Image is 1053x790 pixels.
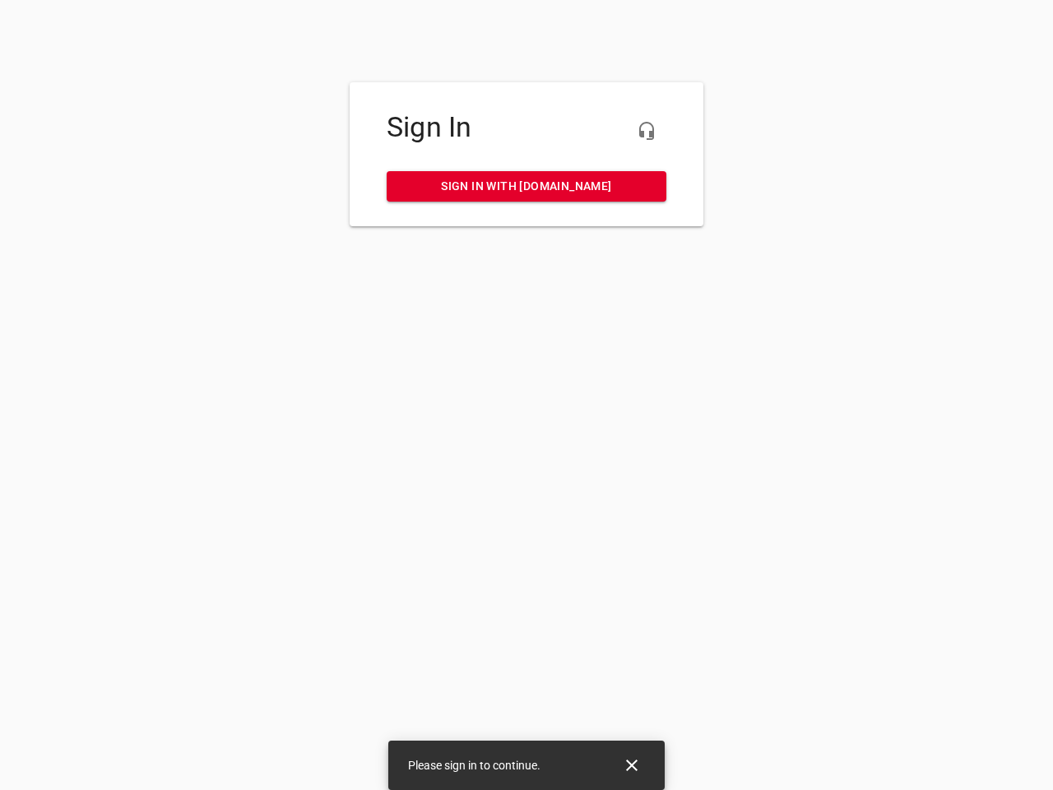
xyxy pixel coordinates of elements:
[408,759,540,772] span: Please sign in to continue.
[387,111,666,144] h4: Sign In
[387,171,666,202] a: Sign in with [DOMAIN_NAME]
[627,111,666,151] button: Live Chat
[400,176,653,197] span: Sign in with [DOMAIN_NAME]
[612,746,652,785] button: Close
